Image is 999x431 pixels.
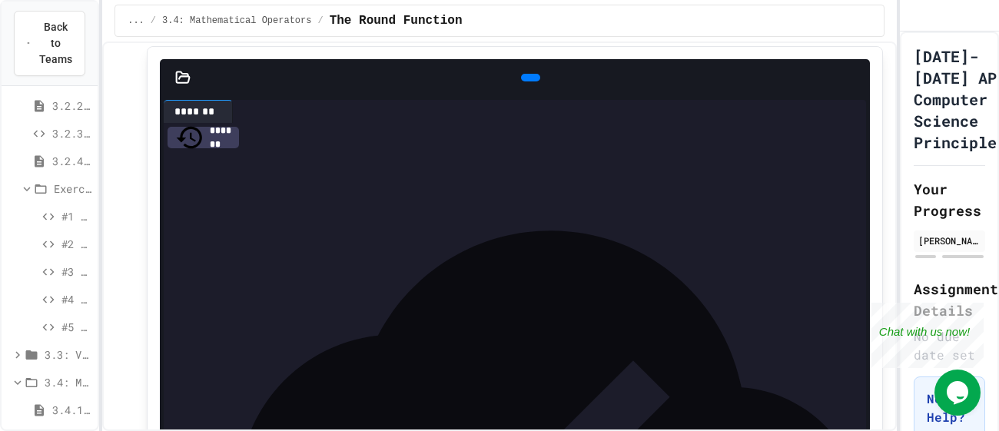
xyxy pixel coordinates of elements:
[918,234,981,247] div: [PERSON_NAME]
[914,278,985,321] h2: Assignment Details
[54,181,91,197] span: Exercise - Hello, World!
[61,236,91,252] span: #2 - Complete the Code (Easy)
[934,370,984,416] iframe: chat widget
[52,153,91,169] span: 3.2.4 AP Practice - the DISPLAY Procedure
[14,11,85,76] button: Back to Teams
[52,98,91,114] span: 3.2.2: Review - Hello, World!
[52,125,91,141] span: 3.2.3: Your Name and Favorite Movie
[151,15,156,27] span: /
[52,402,91,418] span: 3.4.1: Mathematical Operators
[128,15,144,27] span: ...
[61,208,91,224] span: #1 - Fix the Code (Easy)
[927,390,972,426] h3: Need Help?
[61,319,91,335] span: #5 - Fix the Code (Hard)
[45,374,91,390] span: 3.4: Mathematical Operators
[45,346,91,363] span: 3.3: Variables and Data Types
[317,15,323,27] span: /
[61,264,91,280] span: #3 - Fix the Code (Medium)
[61,291,91,307] span: #4 - Complete the Code (Medium)
[162,15,311,27] span: 3.4: Mathematical Operators
[914,178,985,221] h2: Your Progress
[871,303,984,368] iframe: chat widget
[330,12,463,30] span: The Round Function
[39,19,72,68] span: Back to Teams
